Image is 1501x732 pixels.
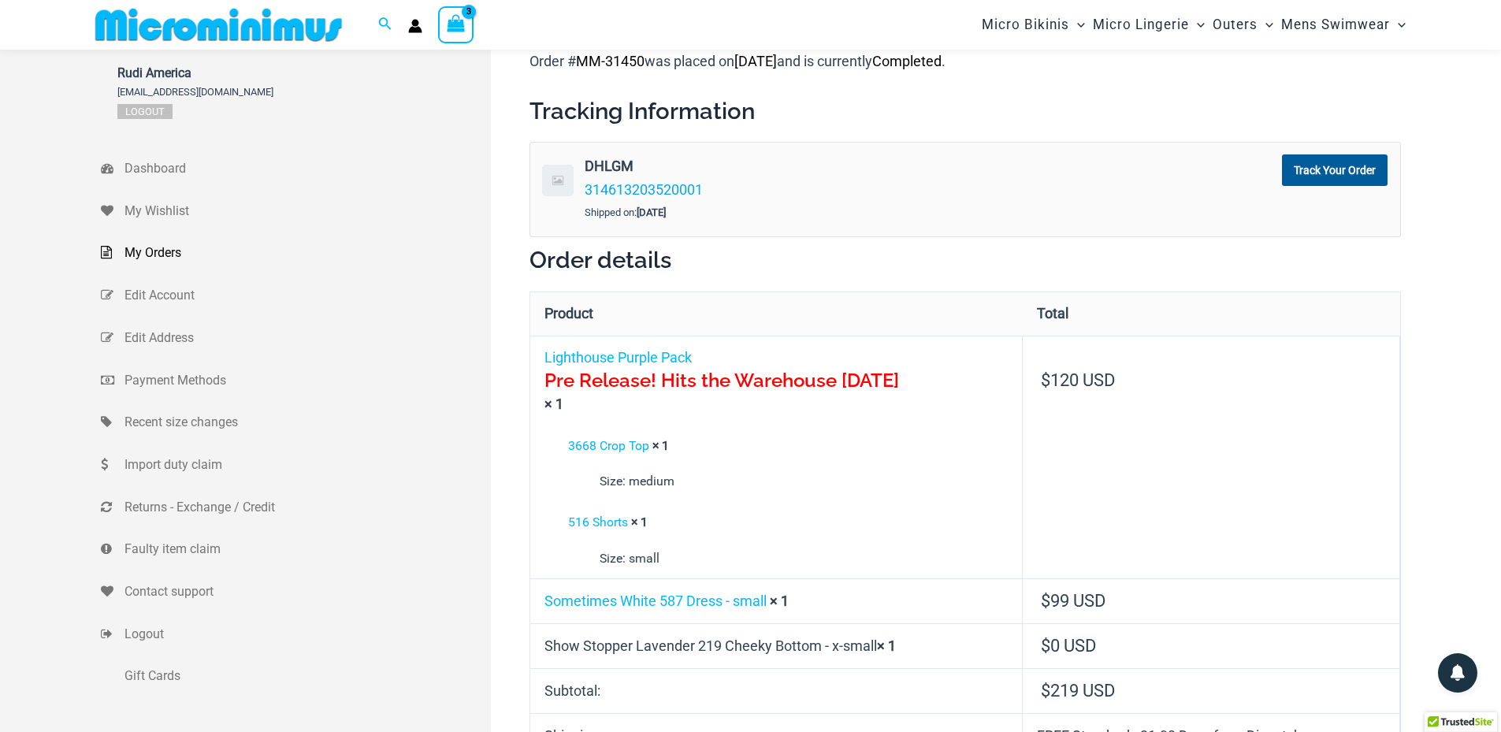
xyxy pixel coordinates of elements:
strong: Size: [600,470,626,493]
span: Rudi America [117,65,273,80]
span: Edit Address [124,326,487,350]
span: Micro Bikinis [982,5,1069,45]
a: View Shopping Cart, 3 items [438,6,474,43]
span: $ [1041,591,1050,611]
mark: Completed [872,53,942,69]
a: 516 Shorts [568,515,628,529]
strong: Size: [600,547,626,570]
span: Menu Toggle [1390,5,1406,45]
bdi: 99 USD [1041,591,1105,611]
a: Edit Address [101,317,491,359]
bdi: 120 USD [1041,370,1115,390]
strong: × 1 [770,593,789,609]
img: icon-default.png [542,165,574,196]
img: MM SHOP LOGO FLAT [89,7,348,43]
span: My Wishlist [124,199,487,223]
a: Lighthouse Purple Pack Pre Release! Hits the Warehouse [DATE] [544,349,1008,392]
span: Contact support [124,580,487,604]
a: Recent size changes [101,401,491,444]
a: Micro LingerieMenu ToggleMenu Toggle [1089,5,1209,45]
strong: DHLGM [585,154,1087,178]
span: Mens Swimwear [1281,5,1390,45]
strong: × 1 [652,438,669,453]
span: Pre Release! Hits the Warehouse [DATE] [544,369,899,392]
span: $ [1041,636,1050,656]
a: Track Your Order [1282,154,1388,186]
a: Mens SwimwearMenu ToggleMenu Toggle [1277,5,1410,45]
a: Search icon link [378,15,392,35]
a: Import duty claim [101,444,491,486]
span: Dashboard [124,157,487,180]
a: 3668 Crop Top [568,438,649,453]
p: Order # was placed on and is currently . [529,50,1401,73]
a: Returns - Exchange / Credit [101,486,491,529]
a: Faulty item claim [101,528,491,570]
a: My Orders [101,232,491,274]
span: Recent size changes [124,411,487,434]
nav: Site Navigation [975,2,1413,47]
td: Show Stopper Lavender 219 Cheeky Bottom - x-small [530,623,1023,668]
a: Logout [117,104,173,119]
span: Micro Lingerie [1093,5,1189,45]
h2: Tracking Information [529,96,1401,126]
p: medium [600,470,1009,493]
mark: MM-31450 [576,53,645,69]
span: Menu Toggle [1189,5,1205,45]
a: Payment Methods [101,359,491,402]
span: Menu Toggle [1069,5,1085,45]
a: Account icon link [408,19,422,33]
span: My Orders [124,241,487,265]
span: $ [1041,681,1050,700]
strong: × 1 [544,396,563,412]
bdi: 0 USD [1041,636,1096,656]
a: OutersMenu ToggleMenu Toggle [1209,5,1277,45]
a: Sometimes White 587 Dress - small [544,593,767,609]
a: 314613203520001 [585,181,703,198]
a: Edit Account [101,274,491,317]
div: Shipped on: [585,201,1090,225]
a: Dashboard [101,147,491,190]
a: Contact support [101,570,491,613]
span: $ [1041,370,1050,390]
strong: [DATE] [637,206,666,218]
a: Logout [101,613,491,656]
th: Subtotal: [530,668,1023,713]
span: [EMAIL_ADDRESS][DOMAIN_NAME] [117,86,273,98]
a: Micro BikinisMenu ToggleMenu Toggle [978,5,1089,45]
strong: × 1 [877,637,896,654]
span: Outers [1213,5,1258,45]
p: small [600,547,1009,570]
span: 219 USD [1041,681,1115,700]
a: My Wishlist [101,190,491,232]
a: Gift Cards [101,655,491,697]
span: Import duty claim [124,453,487,477]
th: Product [530,292,1023,336]
span: Faulty item claim [124,537,487,561]
span: Logout [124,622,487,646]
span: Payment Methods [124,369,487,392]
h2: Order details [529,245,1401,275]
span: Edit Account [124,284,487,307]
span: Returns - Exchange / Credit [124,496,487,519]
strong: × 1 [631,515,648,529]
th: Total [1023,292,1400,336]
span: Gift Cards [124,664,487,688]
mark: [DATE] [734,53,777,69]
span: Menu Toggle [1258,5,1273,45]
